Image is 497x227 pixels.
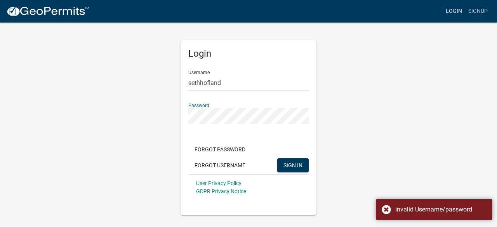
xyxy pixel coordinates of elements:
h5: Login [188,48,309,59]
a: Login [443,4,465,19]
button: Forgot Password [188,142,252,156]
a: User Privacy Policy [196,180,242,186]
div: Invalid Username/password [395,205,487,214]
a: GDPR Privacy Notice [196,188,246,194]
span: SIGN IN [283,162,302,168]
a: Signup [465,4,491,19]
button: SIGN IN [277,158,309,172]
button: Forgot Username [188,158,252,172]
